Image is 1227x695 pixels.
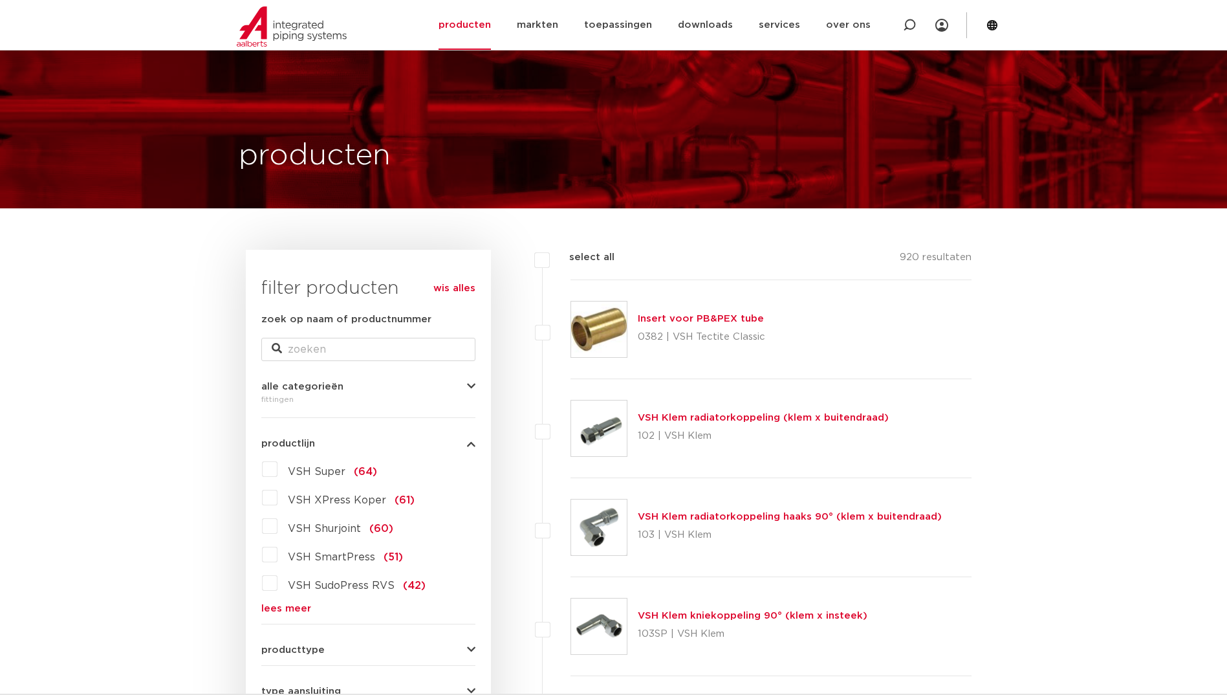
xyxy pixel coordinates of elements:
[354,467,377,477] span: (64)
[288,495,386,505] span: VSH XPress Koper
[550,250,614,265] label: select all
[571,401,627,456] img: Thumbnail for VSH Klem radiatorkoppeling (klem x buitendraad)
[638,512,942,522] a: VSH Klem radiatorkoppeling haaks 90° (klem x buitendraad)
[261,439,315,448] span: productlijn
[369,524,393,534] span: (60)
[638,413,889,423] a: VSH Klem radiatorkoppeling (klem x buitendraad)
[261,276,475,302] h3: filter producten
[261,645,325,655] span: producttype
[288,552,375,562] span: VSH SmartPress
[638,624,867,645] p: 103SP | VSH Klem
[288,467,345,477] span: VSH Super
[638,525,942,546] p: 103 | VSH Klem
[261,382,343,392] span: alle categorieën
[395,495,415,505] span: (61)
[638,327,765,347] p: 0382 | VSH Tectite Classic
[288,524,361,534] span: VSH Shurjoint
[239,135,391,177] h1: producten
[261,312,431,327] label: zoek op naam of productnummer
[571,302,627,357] img: Thumbnail for Insert voor PB&PEX tube
[261,604,475,613] a: lees meer
[900,250,972,270] p: 920 resultaten
[261,338,475,361] input: zoeken
[261,392,475,407] div: fittingen
[638,611,867,621] a: VSH Klem kniekoppeling 90° (klem x insteek)
[403,580,426,591] span: (42)
[638,426,889,447] p: 102 | VSH Klem
[433,281,475,296] a: wis alles
[638,314,764,324] a: Insert voor PB&PEX tube
[261,439,475,448] button: productlijn
[571,500,627,555] img: Thumbnail for VSH Klem radiatorkoppeling haaks 90° (klem x buitendraad)
[571,599,627,654] img: Thumbnail for VSH Klem kniekoppeling 90° (klem x insteek)
[288,580,395,591] span: VSH SudoPress RVS
[384,552,403,562] span: (51)
[261,382,475,392] button: alle categorieën
[261,645,475,655] button: producttype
